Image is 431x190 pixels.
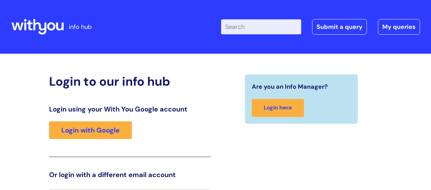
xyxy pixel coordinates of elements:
[252,81,328,92] span: Are you an Info Manager?
[49,105,211,113] h3: Login using your With You Google account
[49,171,211,179] h3: Or login with a different email account
[312,19,367,35] a: Submit a query
[378,19,420,35] a: My queries
[49,74,211,89] h2: Login to our info hub
[69,21,92,32] p: info hub
[221,19,301,34] input: Search
[49,121,132,139] a: Login with Google
[252,99,304,117] a: Login here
